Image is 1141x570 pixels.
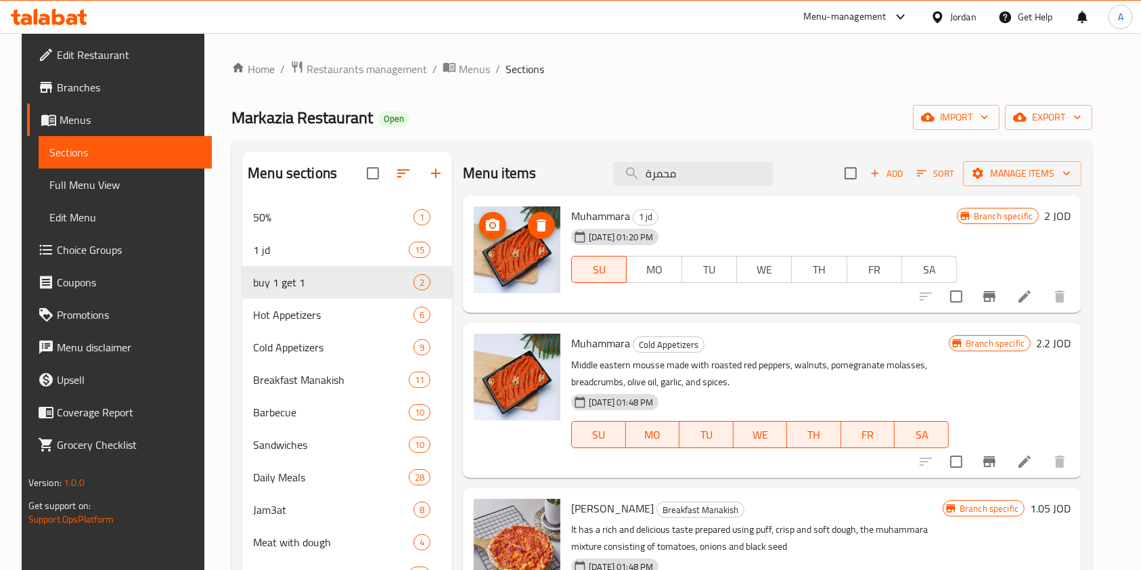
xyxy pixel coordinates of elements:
[847,256,902,283] button: FR
[583,231,658,244] span: [DATE] 01:20 PM
[409,439,430,452] span: 10
[413,534,430,550] div: items
[973,280,1006,313] button: Branch-specific-item
[409,242,430,258] div: items
[414,211,430,224] span: 1
[409,374,430,387] span: 11
[1016,109,1081,126] span: export
[571,206,630,226] span: Muhammara
[924,109,989,126] span: import
[908,163,963,184] span: Sort items
[242,266,452,299] div: buy 1 get 12
[409,406,430,419] span: 10
[613,162,773,185] input: search
[27,299,212,331] a: Promotions
[253,437,409,453] div: Sandwiches
[1036,334,1071,353] h6: 2.2 JOD
[474,206,560,293] img: Muhammara
[633,209,658,225] span: 1 jd
[413,209,430,225] div: items
[253,534,413,550] span: Meat with dough
[791,256,847,283] button: TH
[787,421,841,448] button: TH
[248,163,337,183] h2: Menu sections
[242,299,452,331] div: Hot Appetizers6
[253,274,413,290] span: buy 1 get 1
[27,331,212,364] a: Menu disclaimer
[688,260,732,280] span: TU
[414,536,430,549] span: 4
[242,201,452,234] div: 50%1
[57,339,202,355] span: Menu disclaimer
[414,341,430,354] span: 9
[1044,206,1071,225] h6: 2 JOD
[409,469,430,485] div: items
[28,497,91,514] span: Get support on:
[57,372,202,388] span: Upsell
[27,396,212,429] a: Coverage Report
[633,337,704,353] span: Cold Appetizers
[803,9,887,25] div: Menu-management
[495,61,500,77] li: /
[571,357,949,391] p: Middle eastern mousse made with roasted red peppers, walnuts, pomegranate molasses, breadcrumbs, ...
[528,212,555,239] button: delete image
[253,307,413,323] span: Hot Appetizers
[242,429,452,461] div: Sandwiches10
[626,256,681,283] button: MO
[657,502,744,518] span: Breakfast Manakish
[231,61,275,77] a: Home
[742,260,786,280] span: WE
[685,425,728,445] span: TU
[413,307,430,323] div: items
[459,61,490,77] span: Menus
[290,60,427,78] a: Restaurants management
[443,60,490,78] a: Menus
[914,163,958,184] button: Sort
[432,61,437,77] li: /
[960,337,1030,350] span: Branch specific
[359,159,387,188] span: Select all sections
[1118,9,1123,24] span: A
[868,166,905,181] span: Add
[963,161,1081,186] button: Manage items
[631,425,675,445] span: MO
[792,425,836,445] span: TH
[1044,445,1076,478] button: delete
[253,469,409,485] span: Daily Meals
[414,504,430,517] span: 8
[1016,288,1033,305] a: Edit menu item
[571,421,625,448] button: SU
[836,159,865,188] span: Select section
[917,166,954,181] span: Sort
[973,445,1006,478] button: Branch-specific-item
[49,177,202,193] span: Full Menu View
[479,212,506,239] button: upload picture
[27,39,212,71] a: Edit Restaurant
[571,521,943,555] p: It has a rich and delicious taste prepared using puff, crisp and soft dough, the muhammara mixtur...
[942,447,970,476] span: Select to update
[739,425,782,445] span: WE
[27,429,212,461] a: Grocery Checklist
[307,61,427,77] span: Restaurants management
[577,260,621,280] span: SU
[57,274,202,290] span: Coupons
[242,234,452,266] div: 1 jd15
[387,157,420,190] span: Sort sections
[242,494,452,526] div: Jam3at8
[409,437,430,453] div: items
[681,256,737,283] button: TU
[895,421,949,448] button: SA
[378,111,409,127] div: Open
[413,339,430,355] div: items
[841,421,895,448] button: FR
[1044,280,1076,313] button: delete
[626,421,680,448] button: MO
[253,372,409,388] div: Breakfast Manakish
[27,364,212,396] a: Upsell
[253,339,413,355] div: Cold Appetizers
[865,163,908,184] button: Add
